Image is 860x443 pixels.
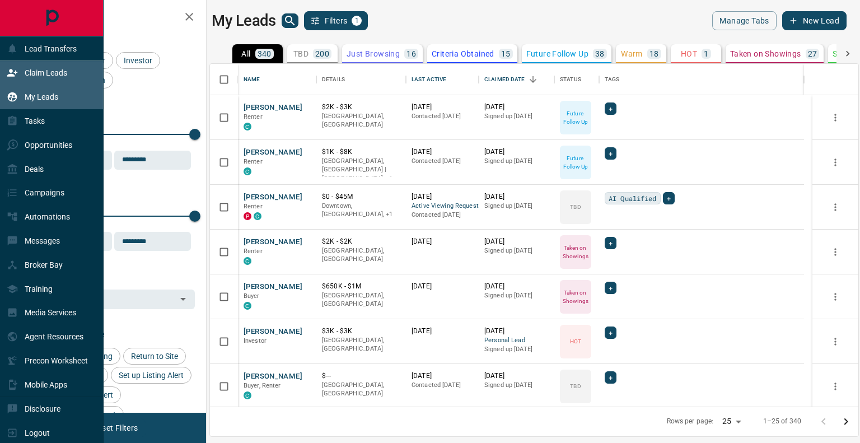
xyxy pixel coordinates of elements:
div: Status [554,64,599,95]
span: Renter [244,248,263,255]
p: Warm [621,50,643,58]
button: Reset Filters [85,418,145,437]
div: condos.ca [244,302,251,310]
div: Name [244,64,260,95]
span: Renter [244,113,263,120]
div: Tags [605,64,620,95]
div: + [605,371,616,384]
p: $0 - $45M [322,192,400,202]
p: [DATE] [484,371,549,381]
p: 18 [649,50,659,58]
p: [DATE] [412,102,473,112]
span: Investor [120,56,156,65]
span: Buyer, Renter [244,382,281,389]
p: 1 [704,50,708,58]
p: $3K - $3K [322,327,400,336]
button: Sort [525,72,541,87]
div: 25 [718,413,745,430]
div: Return to Site [123,348,186,365]
p: Taken on Showings [730,50,801,58]
div: Investor [116,52,160,69]
button: Manage Tabs [712,11,776,30]
p: Taken on Showings [561,244,590,260]
span: Set up Listing Alert [115,371,188,380]
p: Future Follow Up [561,109,590,126]
div: + [605,237,616,249]
span: Buyer [244,292,260,300]
p: Taken on Showings [561,288,590,305]
p: Rows per page: [667,417,714,426]
button: Filters1 [304,11,368,30]
p: TBD [570,203,581,211]
div: condos.ca [244,123,251,130]
button: more [827,333,844,350]
p: Signed up [DATE] [484,246,549,255]
div: condos.ca [244,391,251,399]
span: + [609,372,613,383]
div: + [605,282,616,294]
p: Toronto [322,202,400,219]
div: condos.ca [244,167,251,175]
span: + [609,282,613,293]
p: $--- [322,371,400,381]
p: Contacted [DATE] [412,112,473,121]
p: HOT [681,50,697,58]
div: Last Active [406,64,479,95]
button: more [827,378,844,395]
p: [DATE] [412,371,473,381]
p: [GEOGRAPHIC_DATA], [GEOGRAPHIC_DATA] [322,381,400,398]
span: Personal Lead [484,336,549,346]
p: 16 [406,50,416,58]
p: TBD [293,50,309,58]
span: Renter [244,158,263,165]
p: [DATE] [484,102,549,112]
button: [PERSON_NAME] [244,237,302,248]
button: [PERSON_NAME] [244,327,302,337]
p: [DATE] [412,147,473,157]
p: Signed up [DATE] [484,381,549,390]
p: [GEOGRAPHIC_DATA], [GEOGRAPHIC_DATA] [322,291,400,309]
span: Active Viewing Request [412,202,473,211]
div: condos.ca [244,257,251,265]
div: condos.ca [254,212,261,220]
p: $2K - $3K [322,102,400,112]
p: Signed up [DATE] [484,345,549,354]
p: [DATE] [412,282,473,291]
p: 1–25 of 340 [763,417,801,426]
div: Claimed Date [479,64,554,95]
p: HOT [570,337,581,346]
p: Contacted [DATE] [412,381,473,390]
button: [PERSON_NAME] [244,192,302,203]
span: 1 [353,17,361,25]
button: more [827,109,844,126]
button: search button [282,13,298,28]
p: [GEOGRAPHIC_DATA], [GEOGRAPHIC_DATA] [322,336,400,353]
button: [PERSON_NAME] [244,371,302,382]
p: Signed up [DATE] [484,112,549,121]
button: more [827,199,844,216]
p: [GEOGRAPHIC_DATA], [GEOGRAPHIC_DATA] [322,112,400,129]
p: [DATE] [412,237,473,246]
p: Toronto [322,157,400,183]
p: Contacted [DATE] [412,211,473,220]
div: Details [322,64,345,95]
div: Set up Listing Alert [111,367,191,384]
p: [DATE] [412,327,473,336]
span: + [667,193,671,204]
span: AI Qualified [609,193,657,204]
div: Details [316,64,406,95]
span: Investor [244,337,267,344]
button: [PERSON_NAME] [244,102,302,113]
p: Just Browsing [347,50,400,58]
span: + [609,237,613,249]
p: All [241,50,250,58]
button: Go to next page [835,411,857,433]
p: [DATE] [484,282,549,291]
button: more [827,244,844,260]
p: 340 [258,50,272,58]
h2: Filters [36,11,195,25]
span: + [609,327,613,338]
span: Return to Site [127,352,182,361]
div: + [605,102,616,115]
p: Future Follow Up [526,50,588,58]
